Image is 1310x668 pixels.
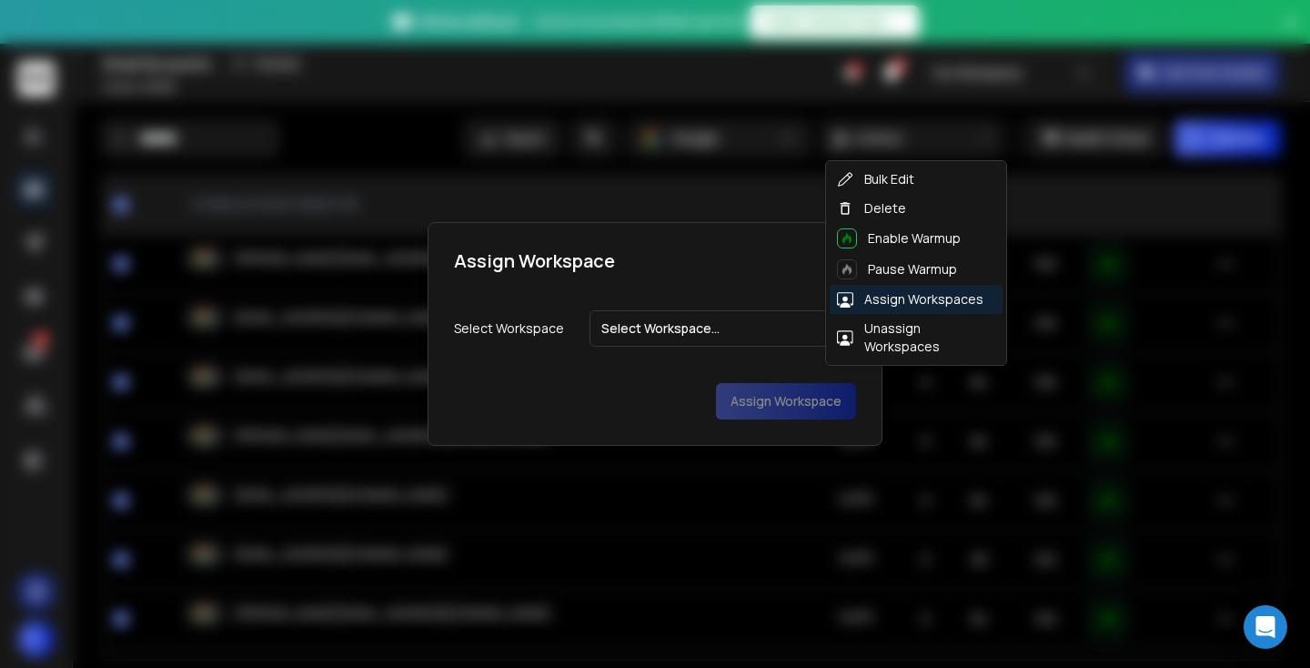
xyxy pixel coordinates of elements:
div: Enable Warmup [837,228,961,248]
div: Open Intercom Messenger [1244,605,1287,649]
div: Assign Workspaces [837,290,983,309]
h1: Assign Workspace [454,248,615,274]
button: Select Workspace... [589,310,856,347]
div: Bulk Edit [837,170,914,188]
div: Pause Warmup [837,259,957,279]
div: Delete [837,199,906,218]
div: Unassign Workspaces [837,319,995,356]
p: Select Workspace [454,319,571,338]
